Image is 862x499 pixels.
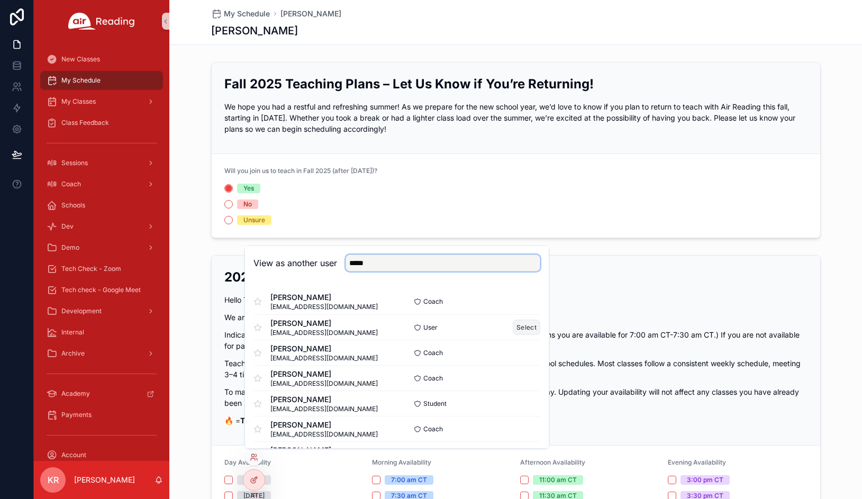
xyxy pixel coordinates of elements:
[539,475,577,485] div: 11:00 am CT
[61,389,90,398] span: Academy
[61,411,92,419] span: Payments
[224,415,807,426] p: 🔥 =
[40,92,163,111] a: My Classes
[48,474,59,486] span: KR
[243,215,265,225] div: Unsure
[61,307,102,315] span: Development
[243,184,254,193] div: Yes
[270,394,378,405] span: [PERSON_NAME]
[40,71,163,90] a: My Schedule
[423,425,443,433] span: Coach
[61,222,74,231] span: Dev
[253,257,337,269] h2: View as another user
[687,475,723,485] div: 3:00 pm CT
[40,153,163,173] a: Sessions
[224,101,807,134] p: We hope you had a restful and refreshing summer! As we prepare for the new school year, we’d love...
[40,280,163,300] a: Tech check - Google Meet
[211,8,270,19] a: My Schedule
[224,458,271,466] span: Day Availability
[240,416,369,425] strong: Timeslots that are booking urgently
[391,475,427,485] div: 7:00 am CT
[40,238,163,257] a: Demo
[668,458,726,466] span: Evening Availability
[270,405,378,413] span: [EMAIL_ADDRESS][DOMAIN_NAME]
[40,259,163,278] a: Tech Check - Zoom
[40,113,163,132] a: Class Feedback
[520,458,585,466] span: Afternoon Availability
[40,405,163,424] a: Payments
[61,180,81,188] span: Coach
[270,329,378,337] span: [EMAIL_ADDRESS][DOMAIN_NAME]
[270,303,378,311] span: [EMAIL_ADDRESS][DOMAIN_NAME]
[61,328,84,337] span: Internal
[280,8,341,19] a: [PERSON_NAME]
[61,451,86,459] span: Account
[40,446,163,465] a: Account
[61,55,100,63] span: New Classes
[61,76,101,85] span: My Schedule
[270,292,378,303] span: [PERSON_NAME]
[74,475,135,485] p: [PERSON_NAME]
[270,369,378,379] span: [PERSON_NAME]
[61,97,96,106] span: My Classes
[270,343,378,354] span: [PERSON_NAME]
[61,286,141,294] span: Tech check - Google Meet
[40,217,163,236] a: Dev
[270,430,378,439] span: [EMAIL_ADDRESS][DOMAIN_NAME]
[423,297,443,306] span: Coach
[34,42,169,461] div: scrollable content
[224,167,377,175] span: Will you join us to teach in Fall 2025 (after [DATE])?
[423,323,438,332] span: User
[270,354,378,362] span: [EMAIL_ADDRESS][DOMAIN_NAME]
[40,384,163,403] a: Academy
[61,201,85,210] span: Schools
[423,400,447,408] span: Student
[211,23,298,38] h1: [PERSON_NAME]
[270,318,378,329] span: [PERSON_NAME]
[513,320,540,335] button: Select
[40,344,163,363] a: Archive
[40,323,163,342] a: Internal
[270,445,378,456] span: [PERSON_NAME]
[61,119,109,127] span: Class Feedback
[243,199,252,209] div: No
[61,265,121,273] span: Tech Check - Zoom
[270,420,378,430] span: [PERSON_NAME]
[40,196,163,215] a: Schools
[224,268,807,286] h2: 2025 Current Availability
[224,358,807,380] p: Teachers are booked based on their longevity with Air, availability, and compatibility with schoo...
[423,349,443,357] span: Coach
[224,75,807,93] h2: Fall 2025 Teaching Plans – Let Us Know if You’re Returning!
[423,374,443,383] span: Coach
[61,349,85,358] span: Archive
[68,13,135,30] img: App logo
[61,243,79,252] span: Demo
[224,294,807,305] p: Hello Teachers!
[224,329,807,351] p: Indicate the 30-minute slots you are available to teach. (For example, selecting 7:00 AM means yo...
[224,8,270,19] span: My Schedule
[224,312,807,323] p: We are still booking classes. Please keep your schedule as up to date as possible.
[372,458,431,466] span: Morning Availability
[40,302,163,321] a: Development
[270,379,378,388] span: [EMAIL_ADDRESS][DOMAIN_NAME]
[61,159,88,167] span: Sessions
[40,50,163,69] a: New Classes
[40,175,163,194] a: Coach
[224,386,807,409] p: To maximize your chances of being booked, it's best to maintain the same availability each day. U...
